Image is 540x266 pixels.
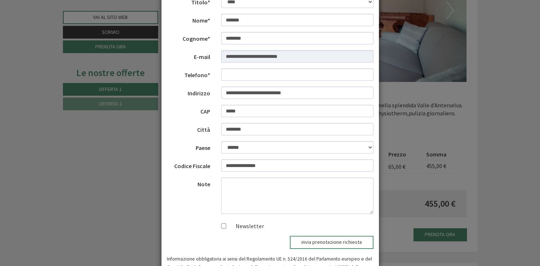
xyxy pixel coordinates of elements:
label: Cognome* [161,32,216,43]
label: Telefono* [161,68,216,79]
label: Newsletter [228,222,264,230]
label: Indirizzo [161,87,216,98]
label: Note [161,178,216,188]
label: Nome* [161,14,216,25]
label: Paese [161,141,216,152]
button: invia prenotazione richiesta [290,236,373,249]
label: CAP [161,105,216,116]
label: Città [161,123,216,134]
label: Codice Fiscale [161,159,216,170]
label: E-mail [161,50,216,61]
